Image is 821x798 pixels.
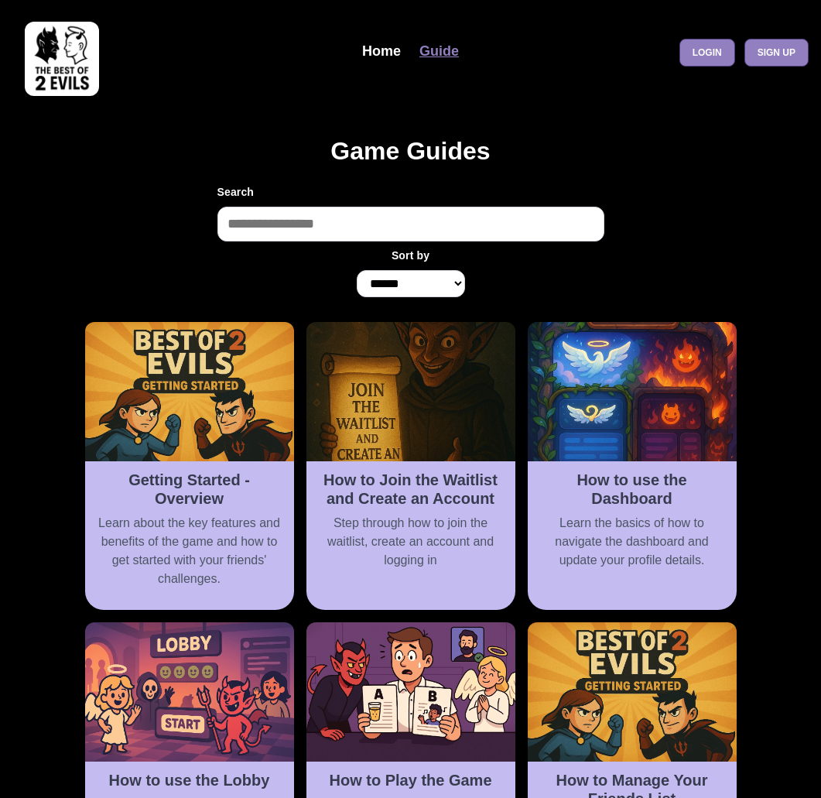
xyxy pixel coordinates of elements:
[316,514,506,570] p: Step through how to join the waitlist, create an account and logging in
[316,471,506,508] h2: How to Join the Waitlist and Create an Account
[537,514,727,570] p: Learn the basics of how to navigate the dashboard and update your profile details.
[25,22,99,96] img: best of 2 evils logo
[94,771,285,789] h2: How to use the Lobby
[392,248,429,264] label: Sort by
[85,322,294,461] img: Getting Started - Overview
[528,322,737,461] img: How to use the Dashboard
[353,35,410,68] a: Home
[94,471,285,508] h2: Getting Started - Overview
[94,514,285,588] p: Learn about the key features and benefits of the game and how to get started with your friends' c...
[679,39,735,67] a: Login
[306,322,515,461] img: How to Join the Waitlist and Create an Account
[316,771,506,789] h2: How to Play the Game
[306,622,515,762] img: How to Play the Game
[744,39,809,67] a: Sign up
[85,622,294,762] img: How to use the Lobby
[528,622,737,762] img: How to Manage Your Friends List
[217,184,604,200] label: Search
[63,136,759,166] h1: Game Guides
[410,35,468,68] a: Guide
[537,471,727,508] h2: How to use the Dashboard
